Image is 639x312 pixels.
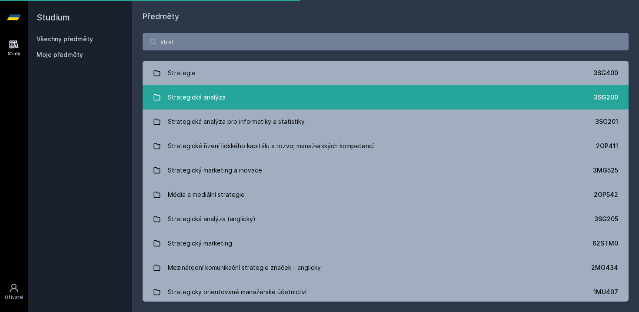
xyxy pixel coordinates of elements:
a: Mezinárodní komunikační strategie značek - anglicky 2MO434 [143,256,629,280]
input: Název nebo ident předmětu… [143,33,629,50]
a: Strategie 3SG400 [143,61,629,85]
div: Strategická analýza [168,89,226,106]
div: 3SG400 [593,69,618,77]
h1: Předměty [143,10,629,23]
span: Moje předměty [37,50,83,59]
a: Strategicky orientované manažerské účetnictví 1MU407 [143,280,629,304]
div: Uživatel [5,294,23,301]
div: Strategicky orientované manažerské účetnictví [168,283,306,301]
a: Study [2,35,26,61]
div: Strategická analýza (anglicky) [168,210,256,228]
div: Mezinárodní komunikační strategie značek - anglicky [168,259,321,276]
div: 2OP542 [594,190,618,199]
div: 2OP411 [596,142,618,150]
div: Média a mediální strategie [168,186,245,203]
div: Strategie [168,64,196,82]
a: Strategická analýza 3SG200 [143,85,629,110]
a: Strategická analýza pro informatiky a statistiky 3SG201 [143,110,629,134]
a: Strategické řízení lidského kapitálu a rozvoj manažerských kompetencí 2OP411 [143,134,629,158]
a: Všechny předměty [37,35,93,43]
a: Uživatel [2,279,26,305]
div: 3SG200 [594,93,618,102]
div: Strategické řízení lidského kapitálu a rozvoj manažerských kompetencí [168,137,374,155]
div: 62STM0 [592,239,618,248]
div: Strategická analýza pro informatiky a statistiky [168,113,305,130]
a: Strategická analýza (anglicky) 3SG205 [143,207,629,231]
div: 3MG525 [593,166,618,175]
a: Strategický marketing a inovace 3MG525 [143,158,629,183]
div: Study [8,50,20,57]
a: Média a mediální strategie 2OP542 [143,183,629,207]
div: Strategický marketing a inovace [168,162,262,179]
div: 3SG205 [594,215,618,223]
div: 1MU407 [593,288,618,296]
div: 2MO434 [591,263,618,272]
div: 3SG201 [595,117,618,126]
div: Strategický marketing [168,235,232,252]
a: Strategický marketing 62STM0 [143,231,629,256]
